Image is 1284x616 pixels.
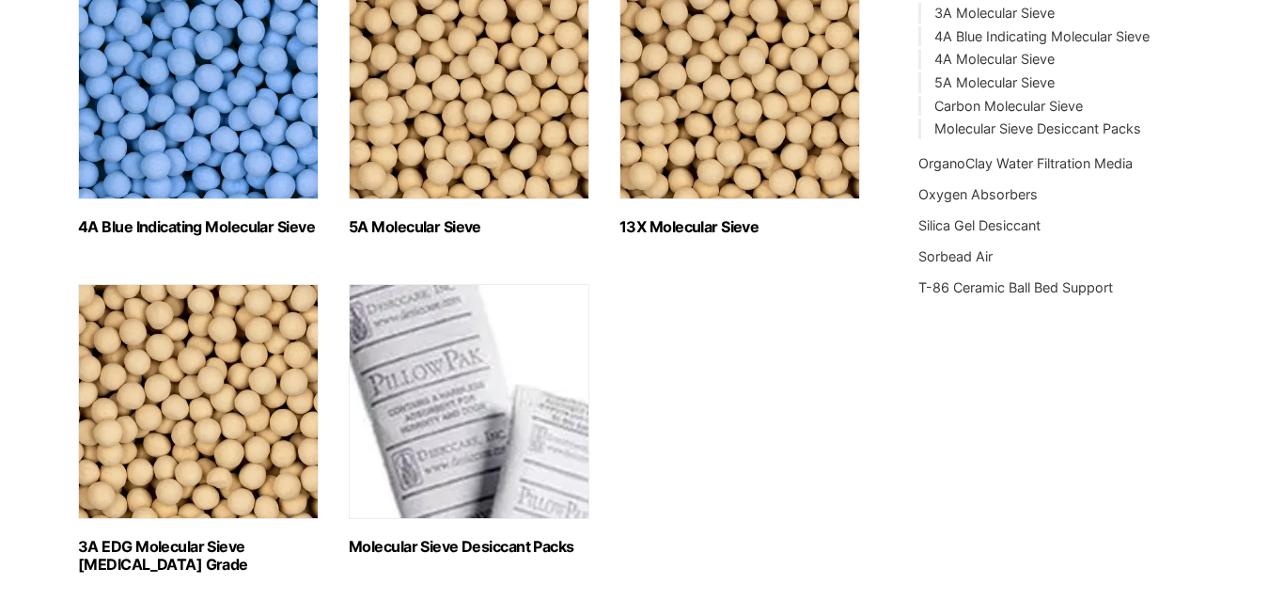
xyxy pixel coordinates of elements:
a: Visit product category Molecular Sieve Desiccant Packs [349,284,589,556]
a: Carbon Molecular Sieve [934,98,1083,114]
h2: Molecular Sieve Desiccant Packs [349,538,589,556]
a: 5A Molecular Sieve [934,74,1055,90]
h2: 4A Blue Indicating Molecular Sieve [78,218,319,236]
h2: 13X Molecular Sieve [619,218,860,236]
h2: 5A Molecular Sieve [349,218,589,236]
a: Oxygen Absorbers [918,186,1038,202]
a: 3A Molecular Sieve [934,5,1055,21]
h2: 3A EDG Molecular Sieve [MEDICAL_DATA] Grade [78,538,319,574]
a: OrganoClay Water Filtration Media [918,155,1133,171]
a: Silica Gel Desiccant [918,217,1041,233]
a: Visit product category 3A EDG Molecular Sieve Ethanol Grade [78,284,319,574]
a: 4A Molecular Sieve [934,51,1055,67]
a: T-86 Ceramic Ball Bed Support [918,279,1113,295]
a: Sorbead Air [918,248,993,264]
a: 4A Blue Indicating Molecular Sieve [934,28,1150,44]
a: Molecular Sieve Desiccant Packs [934,120,1141,136]
img: Molecular Sieve Desiccant Packs [349,284,589,519]
img: 3A EDG Molecular Sieve Ethanol Grade [78,284,319,519]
